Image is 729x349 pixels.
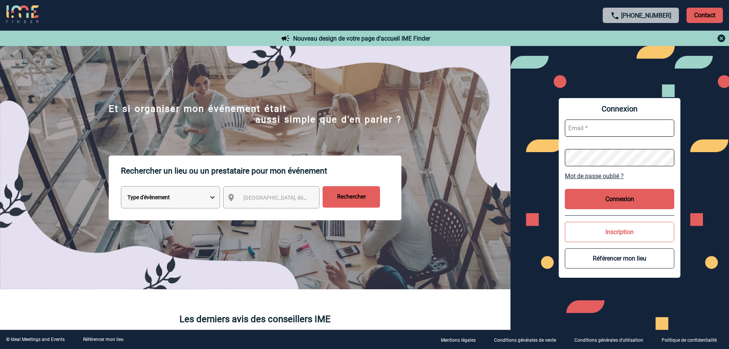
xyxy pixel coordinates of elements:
a: Mentions légales [435,336,488,343]
a: Référencer mon lieu [83,337,124,342]
button: Inscription [565,222,674,242]
a: Mot de passe oublié ? [565,172,674,180]
span: Connexion [565,104,674,113]
a: Politique de confidentialité [656,336,729,343]
div: © Ideal Meetings and Events [6,337,65,342]
p: Mentions légales [441,338,476,343]
a: [PHONE_NUMBER] [621,12,671,19]
img: call-24-px.png [610,11,620,20]
a: Conditions générales d'utilisation [568,336,656,343]
input: Rechercher [323,186,380,208]
input: Email * [565,120,674,137]
p: Rechercher un lieu ou un prestataire pour mon événement [121,156,401,186]
p: Politique de confidentialité [662,338,717,343]
button: Référencer mon lieu [565,248,674,269]
p: Contact [687,8,723,23]
button: Connexion [565,189,674,209]
a: Conditions générales de vente [488,336,568,343]
p: Conditions générales d'utilisation [574,338,643,343]
p: Conditions générales de vente [494,338,556,343]
span: [GEOGRAPHIC_DATA], département, région... [243,195,350,201]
